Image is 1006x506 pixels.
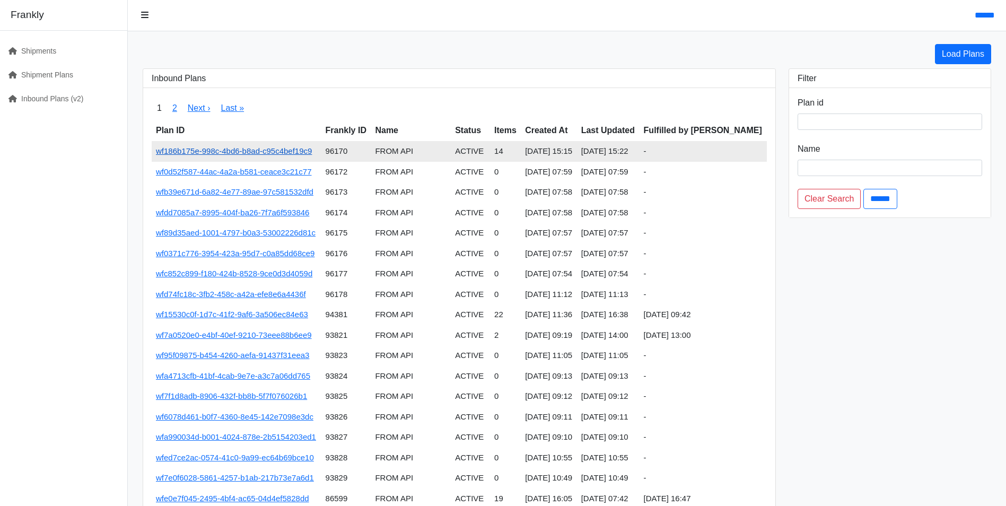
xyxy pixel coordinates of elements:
td: 14 [490,141,521,162]
td: 96177 [321,264,371,284]
label: Name [798,143,820,155]
td: [DATE] 10:49 [521,468,576,488]
td: 0 [490,468,521,488]
td: 0 [490,243,521,264]
td: [DATE] 11:12 [521,284,576,305]
td: [DATE] 07:58 [577,182,640,203]
td: [DATE] 09:10 [521,427,576,448]
td: 0 [490,203,521,223]
span: 1 [152,97,167,120]
td: [DATE] 10:49 [577,468,640,488]
h3: Inbound Plans [152,73,767,83]
td: 96174 [321,203,371,223]
td: 0 [490,427,521,448]
a: wf7e0f6028-5861-4257-b1ab-217b73e7a6d1 [156,473,314,482]
td: 93829 [321,468,371,488]
td: FROM API [371,325,451,346]
label: Plan id [798,97,824,109]
td: FROM API [371,141,451,162]
th: Last Updated [577,120,640,141]
td: 0 [490,182,521,203]
a: wf0d52f587-44ac-4a2a-b581-ceace3c21c77 [156,167,312,176]
a: wfed7ce2ac-0574-41c0-9a99-ec64b69bce10 [156,453,314,462]
td: [DATE] 14:00 [577,325,640,346]
td: 0 [490,407,521,428]
td: ACTIVE [451,162,490,182]
td: 93827 [321,427,371,448]
td: - [640,427,767,448]
td: 0 [490,366,521,387]
td: 0 [490,345,521,366]
a: wf95f09875-b454-4260-aefa-91437f31eea3 [156,351,309,360]
a: Last » [221,103,244,112]
td: [DATE] 11:05 [577,345,640,366]
td: ACTIVE [451,386,490,407]
td: [DATE] 07:54 [577,264,640,284]
td: 0 [490,264,521,284]
td: ACTIVE [451,182,490,203]
td: 0 [490,223,521,243]
td: ACTIVE [451,468,490,488]
td: 94381 [321,304,371,325]
td: - [640,223,767,243]
td: 96175 [321,223,371,243]
td: - [640,243,767,264]
td: [DATE] 10:55 [521,448,576,468]
td: 96173 [321,182,371,203]
td: 2 [490,325,521,346]
a: wf7a0520e0-e4bf-40ef-9210-73eee88b6ee9 [156,330,312,339]
td: 93828 [321,448,371,468]
a: wfe0e7f045-2495-4bf4-ac65-04d4ef5828dd [156,494,309,503]
a: wfa4713cfb-41bf-4cab-9e7e-a3c7a06dd765 [156,371,310,380]
td: FROM API [371,304,451,325]
a: wf0371c776-3954-423a-95d7-c0a85dd68ce9 [156,249,314,258]
td: FROM API [371,264,451,284]
td: [DATE] 09:10 [577,427,640,448]
a: wf15530c0f-1d7c-41f2-9af6-3a506ec84e63 [156,310,308,319]
td: [DATE] 10:55 [577,448,640,468]
td: 22 [490,304,521,325]
td: [DATE] 07:54 [521,264,576,284]
th: Items [490,120,521,141]
td: - [640,345,767,366]
h3: Filter [798,73,982,83]
td: [DATE] 07:58 [577,203,640,223]
td: FROM API [371,345,451,366]
td: 96176 [321,243,371,264]
a: wf186b175e-998c-4bd6-b8ad-c95c4bef19c9 [156,146,312,155]
td: [DATE] 09:12 [577,386,640,407]
td: - [640,448,767,468]
a: wfb39e671d-6a82-4e77-89ae-97c581532dfd [156,187,313,196]
td: [DATE] 07:59 [521,162,576,182]
td: - [640,386,767,407]
td: [DATE] 09:12 [521,386,576,407]
td: FROM API [371,366,451,387]
td: ACTIVE [451,223,490,243]
a: wfd74fc18c-3fb2-458c-a42a-efe8e6a4436f [156,290,306,299]
td: ACTIVE [451,407,490,428]
td: [DATE] 07:58 [521,182,576,203]
td: [DATE] 07:59 [577,162,640,182]
td: [DATE] 11:36 [521,304,576,325]
td: [DATE] 11:13 [577,284,640,305]
th: Name [371,120,451,141]
td: [DATE] 09:13 [577,366,640,387]
a: wfa990034d-b001-4024-878e-2b5154203ed1 [156,432,316,441]
td: - [640,264,767,284]
td: 0 [490,162,521,182]
td: ACTIVE [451,448,490,468]
td: 96172 [321,162,371,182]
th: Fulfilled by [PERSON_NAME] [640,120,767,141]
td: FROM API [371,448,451,468]
td: [DATE] 07:57 [521,243,576,264]
td: 93824 [321,366,371,387]
a: wf89d35aed-1001-4797-b0a3-53002226d81c [156,228,316,237]
td: [DATE] 09:42 [640,304,767,325]
td: FROM API [371,386,451,407]
a: Load Plans [935,44,991,64]
td: [DATE] 13:00 [640,325,767,346]
td: [DATE] 07:58 [521,203,576,223]
td: - [640,141,767,162]
td: ACTIVE [451,427,490,448]
td: - [640,203,767,223]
